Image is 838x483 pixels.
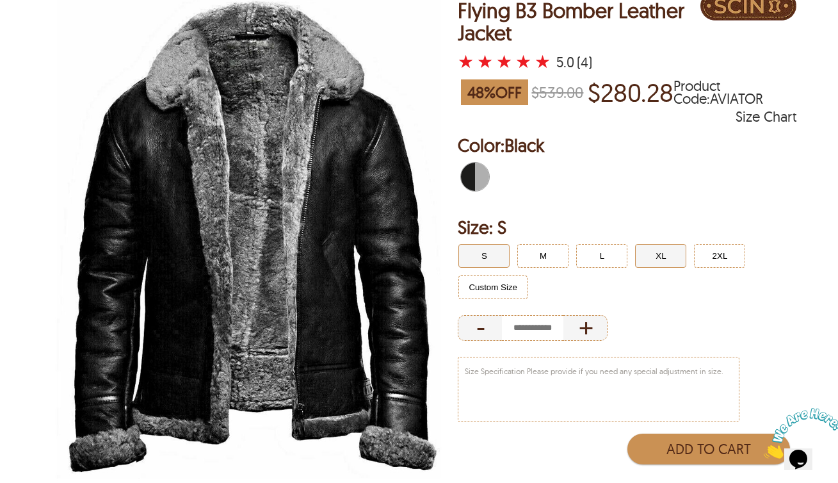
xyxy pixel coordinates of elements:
button: Click to select XL [635,244,686,268]
label: 2 rating [477,55,493,68]
button: Click to select S [458,244,510,268]
iframe: chat widget [759,403,838,464]
div: Size Chart [736,110,796,123]
h2: Selected Filter by Size: S [458,215,796,240]
img: Chat attention grabber [5,5,85,56]
button: Click to select M [517,244,568,268]
div: Decrease Quantity of Item [458,315,502,341]
label: 5 rating [535,55,551,68]
textarea: Size Specification Please provide if you need any special adjustment in size. [458,357,739,422]
p: Price of $280.28 [588,78,673,107]
button: Click to select L [576,244,627,268]
button: Click to select 2XL [694,244,745,268]
div: Increase Quantity of Item [563,315,608,341]
label: 3 rating [496,55,512,68]
h2: Selected Color: by Black [458,133,796,158]
span: 48 % OFF [461,79,528,105]
label: 4 rating [515,55,531,68]
strike: $539.00 [531,83,583,102]
span: Product Code: AVIATOR [673,79,796,105]
label: 1 rating [458,55,474,68]
div: 5.0 [556,56,574,69]
button: Click to select Custom Size [458,275,528,299]
div: Black [458,160,492,194]
button: Add to Cart [627,434,790,464]
a: Men's RAF Aviator Pilot Flying B3 Bomber Leather Jacket with a 5 Star Rating and 4 Product Review } [458,53,554,71]
div: (4) [577,56,592,69]
span: Black [504,134,544,156]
